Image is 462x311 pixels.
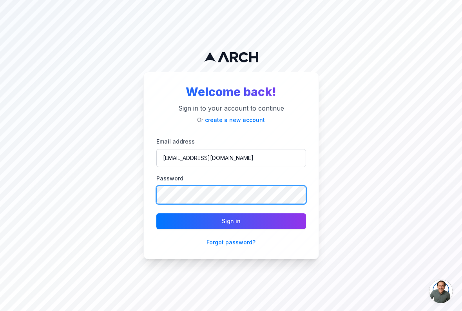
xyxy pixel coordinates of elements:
[156,149,306,167] input: you@example.com
[207,238,255,246] button: Forgot password?
[156,116,306,124] p: Or
[156,175,183,182] label: Password
[205,116,265,123] a: create a new account
[156,85,306,99] h2: Welcome back!
[429,280,453,303] a: Open chat
[156,213,306,229] button: Sign in
[156,104,306,113] p: Sign in to your account to continue
[156,138,195,145] label: Email address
